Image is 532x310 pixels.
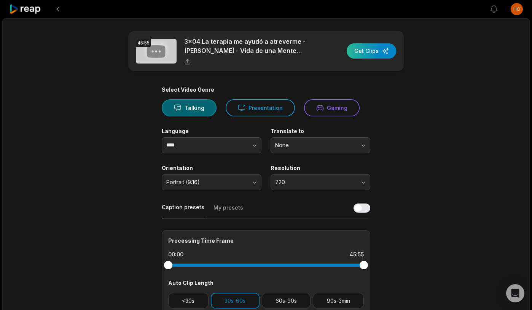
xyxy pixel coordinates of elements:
[349,251,364,258] div: 45:55
[275,179,355,186] span: 720
[162,203,204,218] button: Caption presets
[162,128,261,135] label: Language
[168,279,364,287] div: Auto Clip Length
[211,293,260,308] button: 30s-60s
[313,293,364,308] button: 90s-3min
[347,43,396,59] button: Get Clips
[166,179,246,186] span: Portrait (9:16)
[162,99,217,116] button: Talking
[168,237,364,245] div: Processing Time Frame
[262,293,311,308] button: 60s-90s
[506,284,524,302] div: Open Intercom Messenger
[304,99,360,116] button: Gaming
[136,39,151,47] div: 45:55
[168,293,209,308] button: <30s
[271,128,370,135] label: Translate to
[271,174,370,190] button: 720
[168,251,183,258] div: 00:00
[184,37,315,55] p: 3x04 La terapia me ayudó a atreverme - [PERSON_NAME] - Vida de una Mente Utó[MEDICAL_DATA].mp4
[271,137,370,153] button: None
[213,204,243,218] button: My presets
[162,165,261,172] label: Orientation
[275,142,355,149] span: None
[226,99,295,116] button: Presentation
[162,174,261,190] button: Portrait (9:16)
[162,86,370,93] div: Select Video Genre
[271,165,370,172] label: Resolution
